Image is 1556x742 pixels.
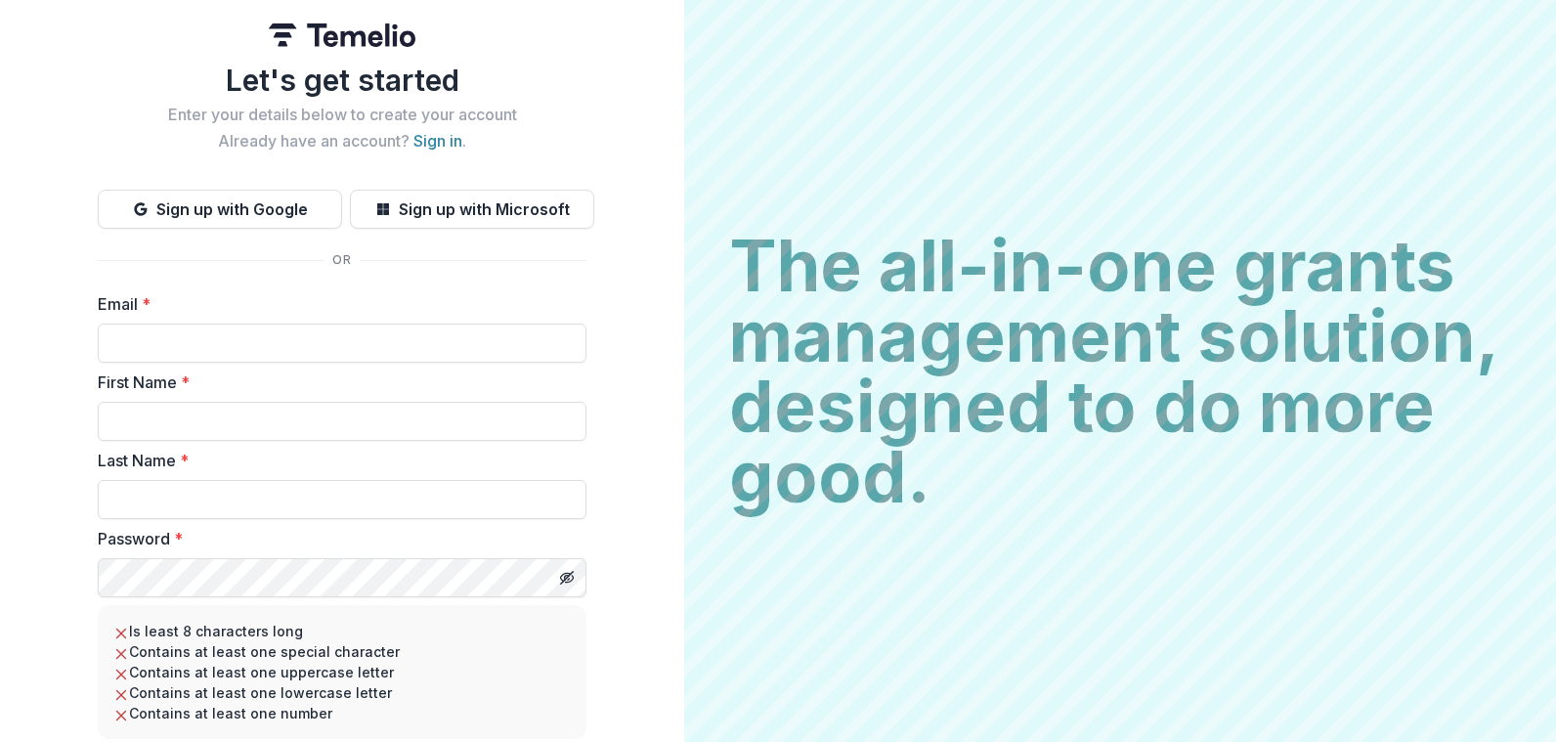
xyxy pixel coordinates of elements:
[98,190,342,229] button: Sign up with Google
[98,106,586,124] h2: Enter your details below to create your account
[413,131,462,151] a: Sign in
[269,23,415,47] img: Temelio
[551,562,583,593] button: Toggle password visibility
[98,63,586,98] h1: Let's get started
[98,527,575,550] label: Password
[98,132,586,151] h2: Already have an account? .
[113,662,571,682] li: Contains at least one uppercase letter
[113,703,571,723] li: Contains at least one number
[113,621,571,641] li: Is least 8 characters long
[113,641,571,662] li: Contains at least one special character
[98,371,575,394] label: First Name
[350,190,594,229] button: Sign up with Microsoft
[113,682,571,703] li: Contains at least one lowercase letter
[98,292,575,316] label: Email
[98,449,575,472] label: Last Name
